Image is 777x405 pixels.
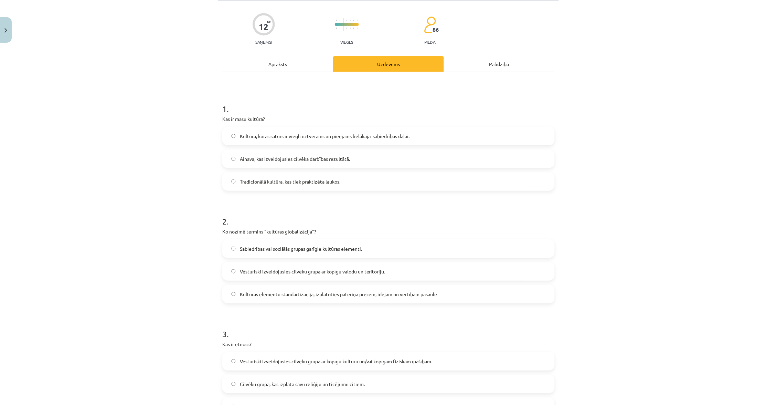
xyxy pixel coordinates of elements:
h1: 2 . [222,205,555,226]
input: Kultūra, kuras saturs ir viegli uztverams un pieejams lielākajai sabiedrības daļai. [231,134,236,138]
img: icon-close-lesson-0947bae3869378f0d4975bcd49f059093ad1ed9edebbc8119c70593378902aed.svg [4,28,7,33]
input: Ainava, kas izveidojusies cilvēka darbības rezultātā. [231,157,236,161]
div: 12 [259,22,269,32]
h1: 3 . [222,317,555,339]
img: icon-short-line-57e1e144782c952c97e751825c79c345078a6d821885a25fce030b3d8c18986b.svg [350,20,351,21]
div: Apraksts [222,56,333,72]
p: Saņemsi [253,40,275,44]
div: Uzdevums [333,56,444,72]
p: Viegls [341,40,353,44]
div: Palīdzība [444,56,555,72]
input: Tradicionālā kultūra, kas tiek praktizēta laukos. [231,179,236,184]
input: Vēsturiski izveidojusies cilvēku grupa ar kopīgu valodu un teritoriju. [231,269,236,274]
span: Vēsturiski izveidojusies cilvēku grupa ar kopīgu valodu un teritoriju. [240,268,385,275]
span: Kultūras elementu standartizācija, izplatoties patēriņa precēm, idejām un vērtībām pasaulē [240,291,437,298]
span: Tradicionālā kultūra, kas tiek praktizēta laukos. [240,178,340,185]
span: Kultūra, kuras saturs ir viegli uztverams un pieejams lielākajai sabiedrības daļai. [240,133,410,140]
span: Sabiedrības vai sociālās grupas garīgie kultūras elementi. [240,245,362,252]
img: icon-short-line-57e1e144782c952c97e751825c79c345078a6d821885a25fce030b3d8c18986b.svg [357,20,358,21]
input: Sabiedrības vai sociālās grupas garīgie kultūras elementi. [231,247,236,251]
img: icon-short-line-57e1e144782c952c97e751825c79c345078a6d821885a25fce030b3d8c18986b.svg [336,20,337,21]
span: Cilvēku grupa, kas izplata savu reliģiju un ticējumu citiem. [240,381,365,388]
span: Vēsturiski izveidojusies cilvēku grupa ar kopīgu kultūru un/vai kopīgām fiziskām īpašībām. [240,358,433,365]
h1: 1 . [222,92,555,113]
span: 86 [433,27,439,33]
input: Kultūras elementu standartizācija, izplatoties patēriņa precēm, idejām un vērtībām pasaulē [231,292,236,297]
p: Kas ir masu kultūra? [222,115,555,123]
span: XP [267,20,271,23]
span: Ainava, kas izveidojusies cilvēka darbības rezultātā. [240,155,350,163]
p: pilda [425,40,436,44]
input: Cilvēku grupa, kas izplata savu reliģiju un ticējumu citiem. [231,382,236,386]
p: Ko nozīmē termins "kultūras globalizācija"? [222,228,555,235]
img: icon-long-line-d9ea69661e0d244f92f715978eff75569469978d946b2353a9bb055b3ed8787d.svg [343,18,344,31]
img: icon-short-line-57e1e144782c952c97e751825c79c345078a6d821885a25fce030b3d8c18986b.svg [350,28,351,29]
input: Vēsturiski izveidojusies cilvēku grupa ar kopīgu kultūru un/vai kopīgām fiziskām īpašībām. [231,359,236,364]
img: students-c634bb4e5e11cddfef0936a35e636f08e4e9abd3cc4e673bd6f9a4125e45ecb1.svg [424,16,436,33]
p: Kas ir etnoss? [222,341,555,348]
img: icon-short-line-57e1e144782c952c97e751825c79c345078a6d821885a25fce030b3d8c18986b.svg [357,28,358,29]
img: icon-short-line-57e1e144782c952c97e751825c79c345078a6d821885a25fce030b3d8c18986b.svg [336,28,337,29]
